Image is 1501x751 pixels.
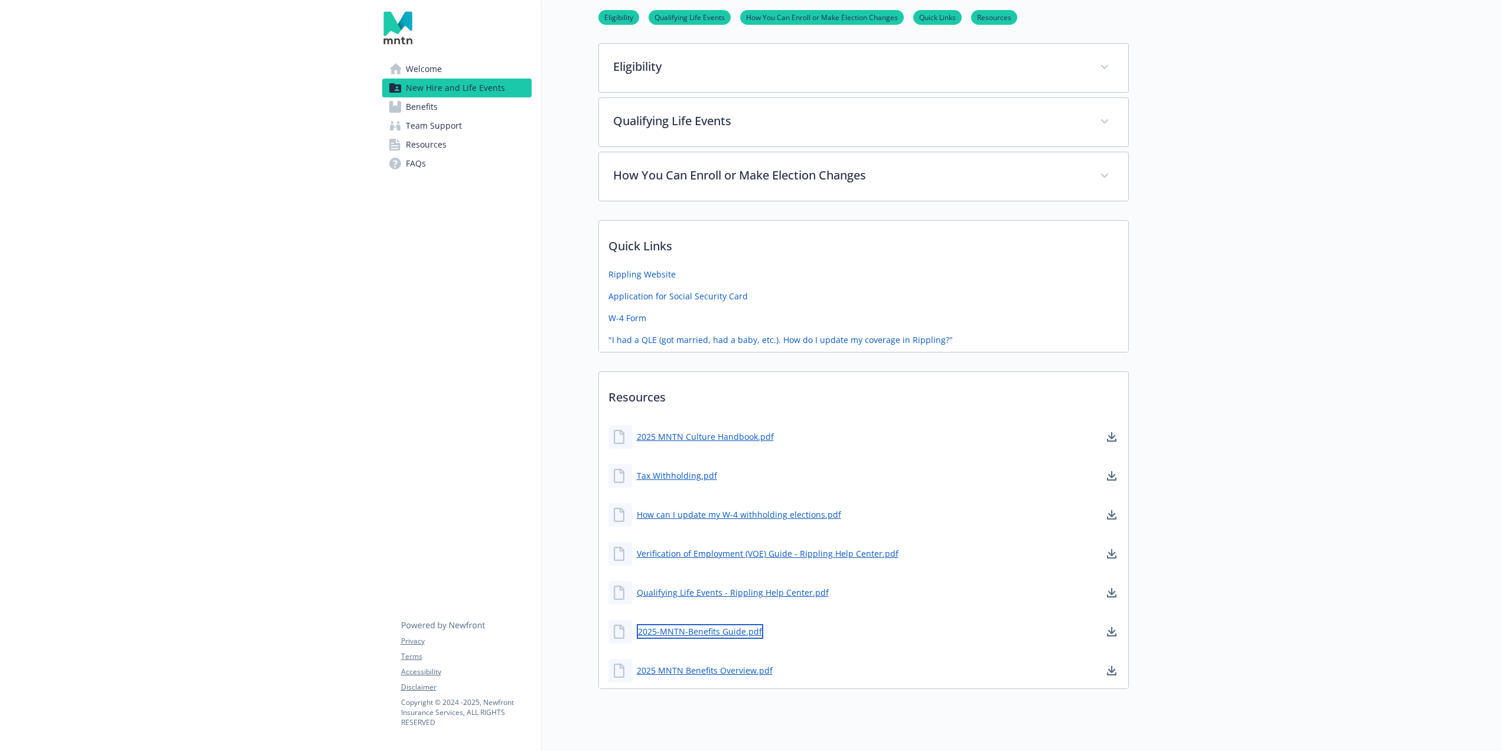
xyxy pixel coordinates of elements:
a: W-4 Form [608,312,646,324]
a: download document [1105,664,1119,678]
a: download document [1105,430,1119,444]
p: Resources [599,372,1128,416]
a: 2025-MNTN-Benefits Guide.pdf [637,624,763,639]
a: Resources [382,135,532,154]
a: How can I update my W-4 withholding elections.pdf [637,508,841,521]
span: New Hire and Life Events [406,79,505,97]
a: Resources [971,11,1017,22]
a: Benefits [382,97,532,116]
a: Rippling Website [608,268,676,280]
p: Qualifying Life Events [613,112,1086,130]
a: download document [1105,508,1119,522]
a: Qualifying Life Events - Rippling Help Center.pdf [637,586,829,599]
p: Eligibility [613,58,1086,76]
a: 2025 MNTN Benefits Overview.pdf [637,664,773,677]
span: Welcome [406,60,442,79]
a: New Hire and Life Events [382,79,532,97]
div: Eligibility [599,44,1128,92]
a: download document [1105,547,1119,561]
a: Terms [401,651,531,662]
p: Copyright © 2024 - 2025 , Newfront Insurance Services, ALL RIGHTS RESERVED [401,697,531,727]
div: How You Can Enroll or Make Election Changes [599,152,1128,201]
span: Team Support [406,116,462,135]
span: Benefits [406,97,438,116]
a: download document [1105,469,1119,483]
a: download document [1105,586,1119,600]
a: Qualifying Life Events [649,11,731,22]
a: Eligibility [598,11,639,22]
div: Qualifying Life Events [599,98,1128,146]
a: Disclaimer [401,682,531,693]
a: Application for Social Security Card [608,290,748,302]
a: 2025 MNTN Culture Handbook.pdf [637,430,774,443]
a: How You Can Enroll or Make Election Changes [740,11,904,22]
a: FAQs [382,154,532,173]
a: Quick Links [913,11,962,22]
a: Tax Withholding.pdf [637,469,717,482]
a: "I had a QLE (got married, had a baby, etc.). How do I update my coverage in Rippling?" [608,334,953,346]
a: Accessibility [401,667,531,677]
a: Verification of Employment (VOE) Guide - Rippling Help Center.pdf [637,547,898,560]
p: Quick Links [599,221,1128,265]
span: Resources [406,135,447,154]
span: FAQs [406,154,426,173]
a: Privacy [401,636,531,646]
a: Welcome [382,60,532,79]
a: Team Support [382,116,532,135]
a: download document [1105,625,1119,639]
p: How You Can Enroll or Make Election Changes [613,166,1086,184]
